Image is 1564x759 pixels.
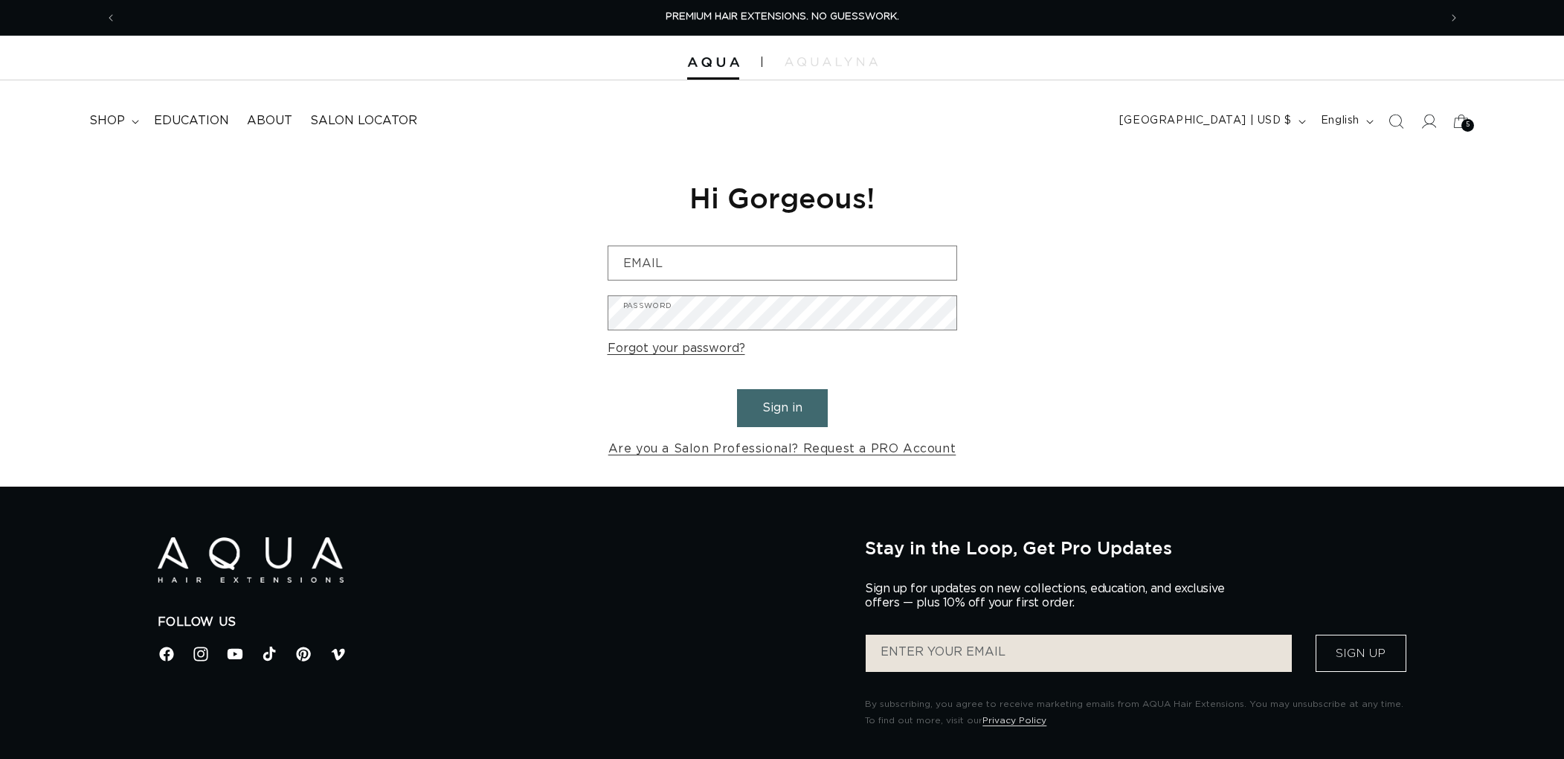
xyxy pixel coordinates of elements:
[310,113,417,129] span: Salon Locator
[89,113,125,129] span: shop
[238,104,301,138] a: About
[982,716,1046,725] a: Privacy Policy
[608,438,956,460] a: Are you a Salon Professional? Request a PRO Account
[94,4,127,32] button: Previous announcement
[1321,113,1359,129] span: English
[158,615,843,630] h2: Follow Us
[785,57,878,66] img: aqualyna.com
[247,113,292,129] span: About
[608,179,957,216] h1: Hi Gorgeous!
[737,389,828,427] button: Sign in
[158,537,344,583] img: Aqua Hair Extensions
[865,696,1406,728] p: By subscribing, you agree to receive marketing emails from AQUA Hair Extensions. You may unsubscr...
[154,113,229,129] span: Education
[1119,113,1292,129] span: [GEOGRAPHIC_DATA] | USD $
[608,338,745,359] a: Forgot your password?
[865,582,1237,610] p: Sign up for updates on new collections, education, and exclusive offers — plus 10% off your first...
[1316,635,1406,672] button: Sign Up
[1380,105,1412,138] summary: Search
[145,104,238,138] a: Education
[866,635,1291,672] input: ENTER YOUR EMAIL
[1438,4,1470,32] button: Next announcement
[608,246,956,280] input: Email
[666,12,899,22] span: PREMIUM HAIR EXTENSIONS. NO GUESSWORK.
[865,537,1406,558] h2: Stay in the Loop, Get Pro Updates
[1312,107,1380,135] button: English
[1110,107,1312,135] button: [GEOGRAPHIC_DATA] | USD $
[301,104,426,138] a: Salon Locator
[1466,119,1470,132] span: 5
[687,57,739,68] img: Aqua Hair Extensions
[80,104,145,138] summary: shop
